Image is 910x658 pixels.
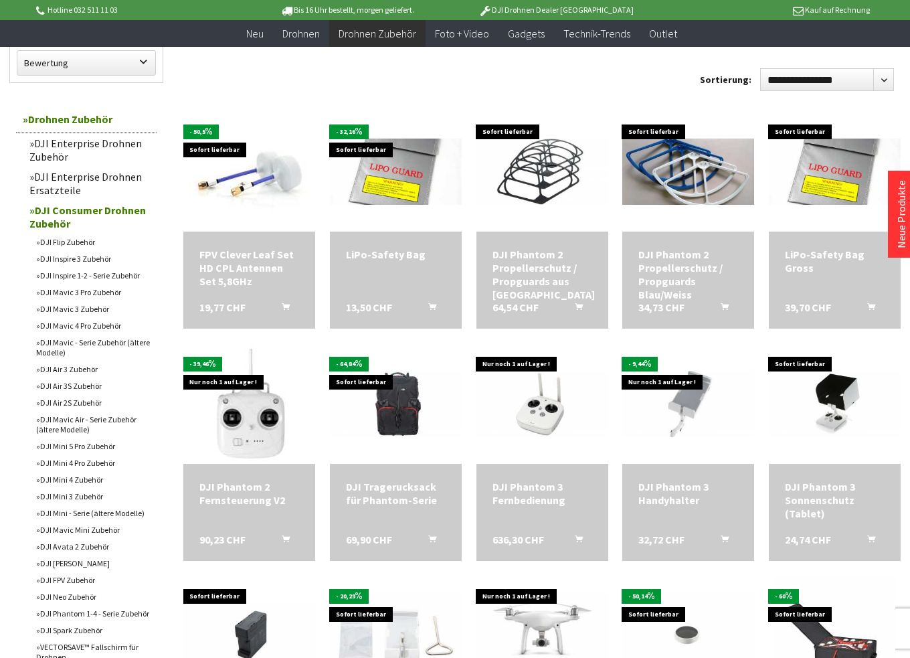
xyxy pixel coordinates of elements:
[554,20,640,48] a: Technik-Trends
[346,248,446,261] a: LiPo-Safety Bag 13,50 CHF In den Warenkorb
[29,622,157,639] a: DJI Spark Zubehör
[622,371,754,437] img: DJI Phantom 3 Handyhalter
[29,555,157,572] a: DJI [PERSON_NAME]
[29,505,157,521] a: DJI Mini - Serie (ältere Modelle)
[29,378,157,394] a: DJI Air 3S Zubehör
[346,533,392,546] span: 69,90 CHF
[199,480,299,507] div: DJI Phantom 2 Fernsteuerung V2
[330,371,462,437] img: DJI Tragerucksack für Phantom-Serie
[785,480,885,520] a: DJI Phantom 3 Sonnenschutz (Tablet) 24,74 CHF In den Warenkorb
[638,480,738,507] a: DJI Phantom 3 Handyhalter 32,72 CHF In den Warenkorb
[29,394,157,411] a: DJI Air 2S Zubehör
[29,605,157,622] a: DJI Phantom 1-4 - Serie Zubehör
[785,248,885,274] a: LiPo-Safety Bag Gross 39,70 CHF In den Warenkorb
[705,533,737,550] button: In den Warenkorb
[29,521,157,538] a: DJI Mavic Mini Zubehör
[199,533,246,546] span: 90,23 CHF
[895,180,908,248] a: Neue Produkte
[33,2,242,18] p: Hotline 032 511 11 03
[266,533,298,550] button: In den Warenkorb
[29,411,157,438] a: DJI Mavic Air - Serie Zubehör (ältere Modelle)
[273,20,329,48] a: Drohnen
[199,248,299,288] a: FPV Clever Leaf Set HD CPL Antennen Set 5,8GHz 19,77 CHF In den Warenkorb
[29,234,157,250] a: DJI Flip Zubehör
[649,27,677,40] span: Outlet
[17,51,155,75] label: Bewertung
[476,371,608,437] img: DJI Phantom 3 Fernbedienung
[329,20,426,48] a: Drohnen Zubehör
[199,248,299,288] div: FPV Clever Leaf Set HD CPL Antennen Set 5,8GHz
[23,133,157,167] a: DJI Enterprise Drohnen Zubehör
[426,20,498,48] a: Foto + Video
[559,301,591,318] button: In den Warenkorb
[412,301,444,318] button: In den Warenkorb
[29,317,157,334] a: DJI Mavic 4 Pro Zubehör
[29,438,157,455] a: DJI Mini 5 Pro Zubehör
[700,69,751,90] label: Sortierung:
[23,167,157,200] a: DJI Enterprise Drohnen Ersatzteile
[29,455,157,471] a: DJI Mini 4 Pro Zubehör
[346,480,446,507] div: DJI Tragerucksack für Phantom-Serie
[640,20,687,48] a: Outlet
[622,139,754,205] img: DJI Phantom 2 Propellerschutz / Propguards Blau/Weiss
[785,301,831,314] span: 39,70 CHF
[851,301,883,318] button: In den Warenkorb
[412,533,444,550] button: In den Warenkorb
[29,284,157,301] a: DJI Mavic 3 Pro Zubehör
[29,588,157,605] a: DJI Neo Zubehör
[785,533,831,546] span: 24,74 CHF
[346,248,446,261] div: LiPo-Safety Bag
[705,301,737,318] button: In den Warenkorb
[638,248,738,301] a: DJI Phantom 2 Propellerschutz / Propguards Blau/Weiss 34,73 CHF In den Warenkorb
[492,248,592,301] a: DJI Phantom 2 Propellerschutz / Propguards aus [GEOGRAPHIC_DATA] 64,54 CHF In den Warenkorb
[29,250,157,267] a: DJI Inspire 3 Zubehör
[492,301,539,314] span: 64,54 CHF
[785,480,885,520] div: DJI Phantom 3 Sonnenschutz (Tablet)
[29,267,157,284] a: DJI Inspire 1-2 - Serie Zubehör
[189,111,310,232] img: FPV Clever Leaf Set HD CPL Antennen Set 5,8GHz
[237,20,273,48] a: Neu
[29,538,157,555] a: DJI Avata 2 Zubehör
[282,27,320,40] span: Drohnen
[769,371,901,437] img: DJI Phantom 3 Sonnenschutz (Tablet)
[29,488,157,505] a: DJI Mini 3 Zubehör
[346,301,392,314] span: 13,50 CHF
[452,2,660,18] p: DJI Drohnen Dealer [GEOGRAPHIC_DATA]
[16,106,157,133] a: Drohnen Zubehör
[29,334,157,361] a: DJI Mavic - Serie Zubehör (ältere Modelle)
[435,27,489,40] span: Foto + Video
[638,301,685,314] span: 34,73 CHF
[242,2,451,18] p: Bis 16 Uhr bestellt, morgen geliefert.
[638,480,738,507] div: DJI Phantom 3 Handyhalter
[29,572,157,588] a: DJI FPV Zubehör
[559,533,591,550] button: In den Warenkorb
[29,361,157,378] a: DJI Air 3 Zubehör
[330,139,462,205] img: LiPo-Safety Bag
[492,480,592,507] div: DJI Phantom 3 Fernbedienung
[492,248,592,301] div: DJI Phantom 2 Propellerschutz / Propguards aus [GEOGRAPHIC_DATA]
[851,533,883,550] button: In den Warenkorb
[492,533,544,546] span: 636,30 CHF
[660,2,869,18] p: Kauf auf Rechnung
[346,480,446,507] a: DJI Tragerucksack für Phantom-Serie 69,90 CHF In den Warenkorb
[638,533,685,546] span: 32,72 CHF
[266,301,298,318] button: In den Warenkorb
[563,27,630,40] span: Technik-Trends
[769,139,901,205] img: LiPo-Safety Bag Gross
[785,248,885,274] div: LiPo-Safety Bag Gross
[339,27,416,40] span: Drohnen Zubehör
[492,480,592,507] a: DJI Phantom 3 Fernbedienung 636,30 CHF In den Warenkorb
[23,200,157,234] a: DJI Consumer Drohnen Zubehör
[498,20,554,48] a: Gadgets
[246,27,264,40] span: Neu
[199,301,246,314] span: 19,77 CHF
[476,139,608,205] img: DJI Phantom 2 Propellerschutz / Propguards aus Karbon
[508,27,545,40] span: Gadgets
[638,248,738,301] div: DJI Phantom 2 Propellerschutz / Propguards Blau/Weiss
[189,343,310,464] img: DJI Phantom 2 Fernsteuerung V2
[29,471,157,488] a: DJI Mini 4 Zubehör
[29,301,157,317] a: DJI Mavic 3 Zubehör
[199,480,299,507] a: DJI Phantom 2 Fernsteuerung V2 90,23 CHF In den Warenkorb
